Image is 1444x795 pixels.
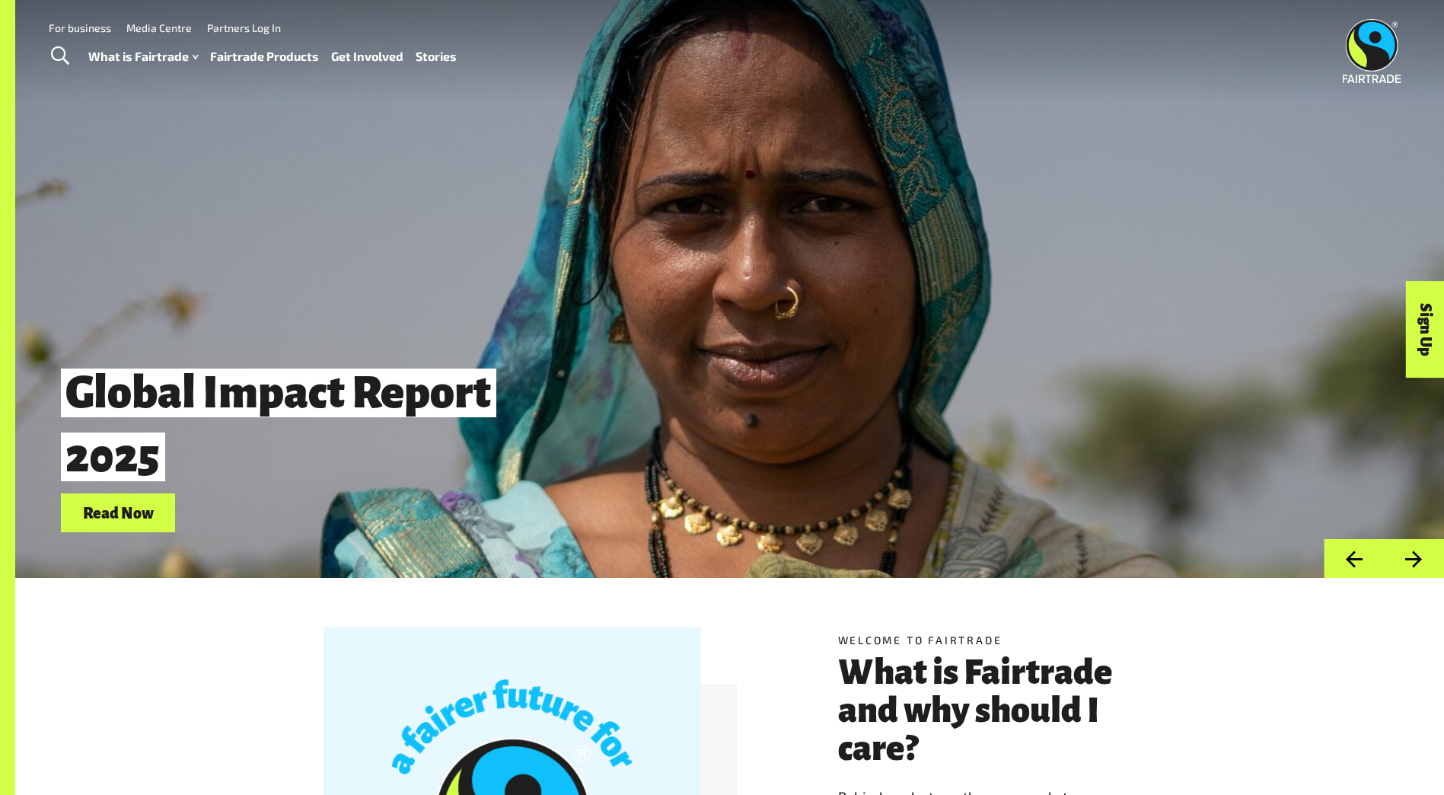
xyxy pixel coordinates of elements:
a: Get Involved [331,46,403,68]
h5: Welcome to Fairtrade [838,632,1136,648]
img: Fairtrade Australia New Zealand logo [1343,19,1401,83]
a: Partners Log In [207,21,281,34]
a: Read Now [61,493,175,532]
a: Toggle Search [41,37,78,75]
a: For business [49,21,111,34]
a: Stories [416,46,457,68]
h3: What is Fairtrade and why should I care? [838,653,1136,768]
a: What is Fairtrade [88,46,198,68]
span: Global Impact Report 2025 [61,369,496,481]
a: Media Centre [126,21,192,34]
a: Fairtrade Products [210,46,319,68]
button: Next [1384,539,1444,578]
button: Previous [1324,539,1384,578]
